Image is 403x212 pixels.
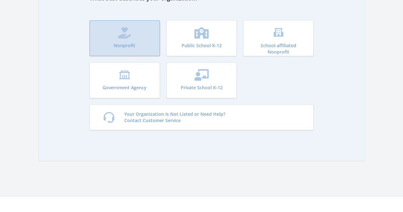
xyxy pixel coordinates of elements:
a: Your Organization Is Not Listed or Need Help?Contact Customer Service [90,105,314,130]
p: Government Agency [103,84,147,91]
p: Nonprofit [114,42,135,49]
p: Public School K-12 [181,42,221,49]
p: Your Organization Is Not Listed or Need Help? Contact Customer Service [124,111,225,124]
button: Government Agency [90,62,160,98]
p: Private School K-12 [180,84,222,91]
button: School-affiliated Nonprofit [243,20,313,56]
button: Public School K-12 [166,20,237,56]
button: Nonprofit [90,20,160,56]
button: Private School K-12 [166,62,237,98]
p: School-affiliated Nonprofit [252,42,304,55]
